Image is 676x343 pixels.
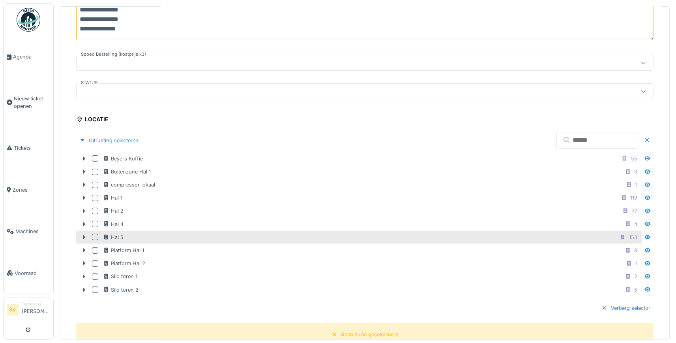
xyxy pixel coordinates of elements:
div: Technicus [22,301,50,307]
label: STATUS [79,79,99,86]
a: Nieuw ticket openen [4,78,53,127]
div: Verberg selector [598,303,654,313]
div: 1 [635,260,637,267]
div: Silo toren 2 [103,286,139,294]
a: Tickets [4,127,53,169]
div: 8 [634,247,637,254]
img: Badge_color-CXgf-gQk.svg [17,8,40,32]
div: Platform Hal 1 [103,247,144,254]
span: Voorraad [15,269,50,277]
li: SV [7,304,19,316]
a: Agenda [4,36,53,78]
span: Zones [13,186,50,194]
span: Tickets [14,144,50,152]
div: Locatie [76,113,109,127]
span: Machines [15,228,50,235]
div: 7 [635,273,637,280]
span: Agenda [13,53,50,60]
a: Zones [4,169,53,211]
div: 153 [629,234,637,241]
div: 4 [634,220,637,228]
li: [PERSON_NAME] [22,301,50,318]
div: Platform Hal 2 [103,260,145,267]
div: 119 [630,194,637,202]
div: 1 [635,181,637,188]
div: Silo toren 1 [103,273,137,280]
div: compressor lokaal [103,181,155,188]
div: Uitrusting selecteren [76,135,142,146]
a: Machines [4,211,53,253]
div: Hal 4 [103,220,124,228]
div: Hal 5 [103,234,124,241]
a: Voorraad [4,253,53,294]
div: 55 [631,155,637,162]
div: Buitenzone Hal 1 [103,168,151,175]
label: Spoed Bestelling (kostprijs x3) [79,51,148,58]
span: Nieuw ticket openen [14,95,50,110]
div: Beyers Koffie [103,155,143,162]
div: 3 [634,168,637,175]
div: Geen zone geselecteerd [341,331,399,338]
div: 77 [632,207,637,215]
div: Hal 1 [103,194,122,202]
div: Hal 2 [103,207,124,215]
div: 5 [634,286,637,294]
a: SV Technicus[PERSON_NAME] [7,301,50,320]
